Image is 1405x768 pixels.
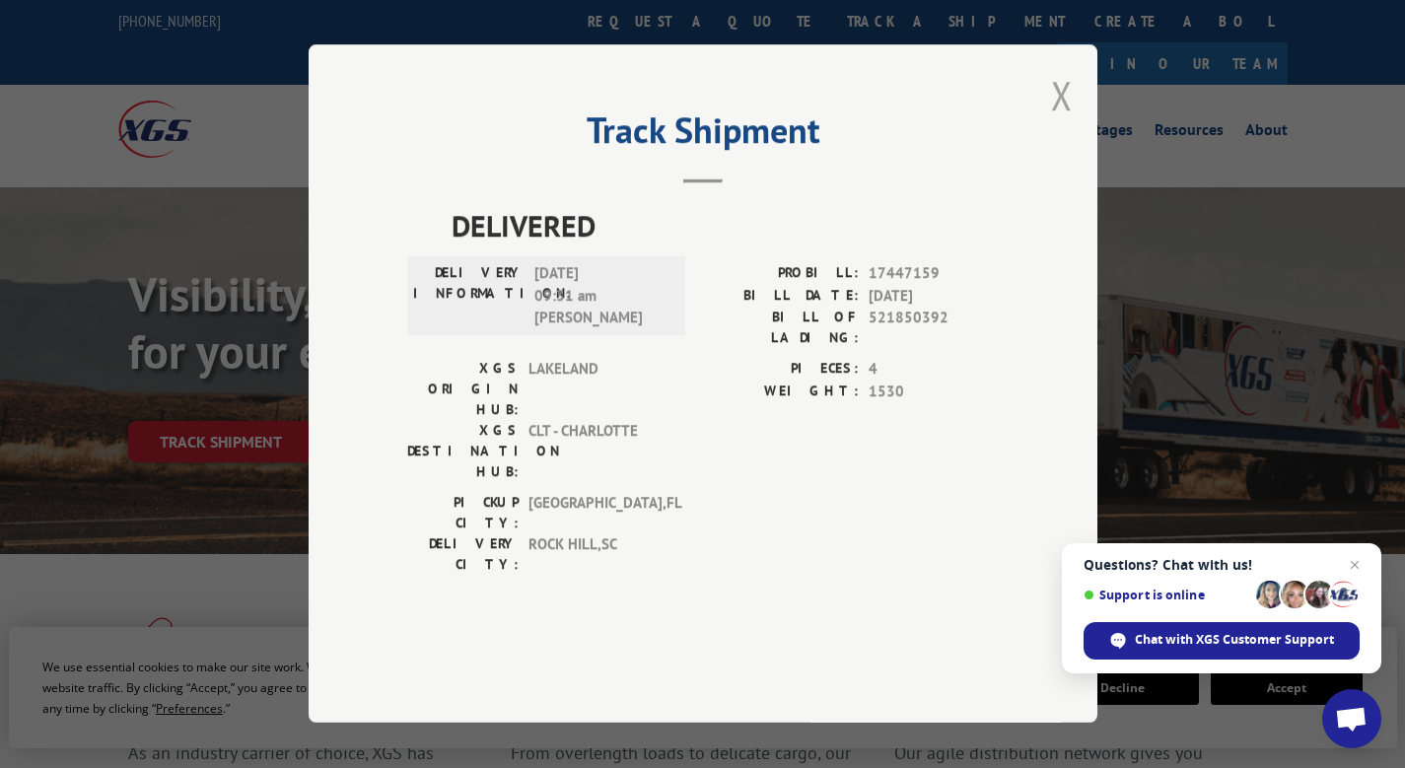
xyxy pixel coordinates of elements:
[528,421,662,483] span: CLT - CHARLOTTE
[703,263,859,286] label: PROBILL:
[534,263,667,330] span: [DATE] 09:31 am [PERSON_NAME]
[407,534,519,576] label: DELIVERY CITY:
[452,204,999,248] span: DELIVERED
[407,359,519,421] label: XGS ORIGIN HUB:
[407,493,519,534] label: PICKUP CITY:
[528,493,662,534] span: [GEOGRAPHIC_DATA] , FL
[528,359,662,421] span: LAKELAND
[1084,557,1360,573] span: Questions? Chat with us!
[703,381,859,403] label: WEIGHT:
[869,381,999,403] span: 1530
[1084,588,1249,602] span: Support is online
[407,116,999,154] h2: Track Shipment
[869,263,999,286] span: 17447159
[528,534,662,576] span: ROCK HILL , SC
[1135,631,1334,649] span: Chat with XGS Customer Support
[703,359,859,382] label: PIECES:
[869,285,999,308] span: [DATE]
[703,308,859,349] label: BILL OF LADING:
[1051,69,1073,121] button: Close modal
[413,263,525,330] label: DELIVERY INFORMATION:
[1084,622,1360,660] div: Chat with XGS Customer Support
[869,359,999,382] span: 4
[703,285,859,308] label: BILL DATE:
[1322,689,1381,748] div: Open chat
[407,421,519,483] label: XGS DESTINATION HUB:
[869,308,999,349] span: 521850392
[1343,553,1367,577] span: Close chat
